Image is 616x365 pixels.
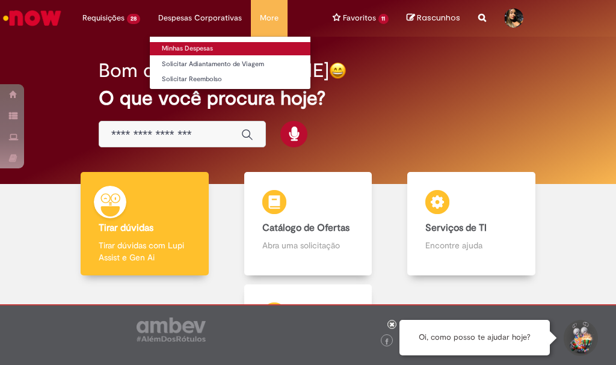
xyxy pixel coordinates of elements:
[99,239,190,263] p: Tirar dúvidas com Lupi Assist e Gen Ai
[262,222,350,234] b: Catálogo de Ofertas
[262,239,354,251] p: Abra uma solicitação
[417,12,460,23] span: Rascunhos
[99,88,517,109] h2: O que você procura hoje?
[562,320,598,356] button: Iniciar Conversa de Suporte
[407,12,460,23] a: No momento, sua lista de rascunhos tem 0 Itens
[260,12,279,24] span: More
[150,42,310,55] a: Minhas Despesas
[378,14,389,24] span: 11
[149,36,311,90] ul: Despesas Corporativas
[158,12,242,24] span: Despesas Corporativas
[384,339,390,345] img: logo_footer_facebook.png
[82,12,125,24] span: Requisições
[226,172,389,276] a: Catálogo de Ofertas Abra uma solicitação
[99,222,153,234] b: Tirar dúvidas
[425,222,487,234] b: Serviços de TI
[1,6,63,30] img: ServiceNow
[150,73,310,86] a: Solicitar Reembolso
[127,14,140,24] span: 28
[99,60,329,81] h2: Bom dia, [PERSON_NAME]
[425,239,517,251] p: Encontre ajuda
[150,58,310,71] a: Solicitar Adiantamento de Viagem
[399,320,550,355] div: Oi, como posso te ajudar hoje?
[390,172,553,276] a: Serviços de TI Encontre ajuda
[63,172,226,276] a: Tirar dúvidas Tirar dúvidas com Lupi Assist e Gen Ai
[343,12,376,24] span: Favoritos
[137,317,206,342] img: logo_footer_ambev_rotulo_gray.png
[329,62,346,79] img: happy-face.png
